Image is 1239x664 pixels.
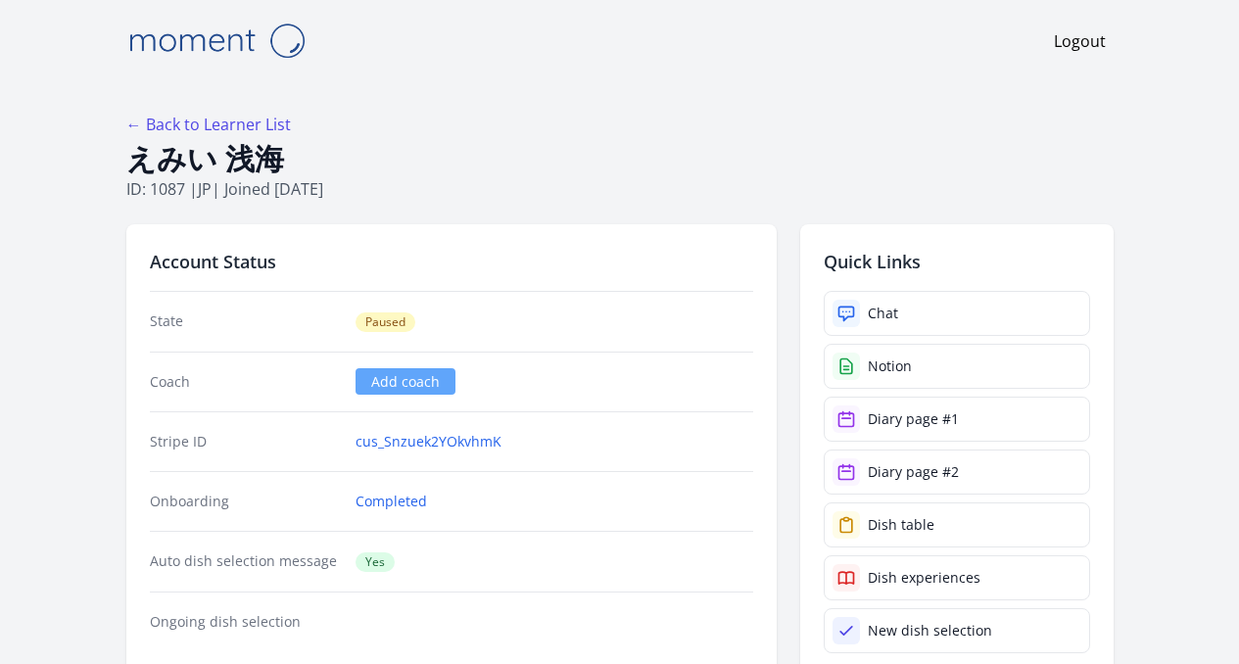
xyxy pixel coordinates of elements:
a: New dish selection [824,608,1090,653]
a: Diary page #1 [824,397,1090,442]
h2: Quick Links [824,248,1090,275]
dt: Ongoing dish selection [150,612,341,632]
div: Chat [868,304,898,323]
span: Paused [356,312,415,332]
h1: えみい 浅海 [126,140,1114,177]
dt: Onboarding [150,492,341,511]
a: Notion [824,344,1090,389]
span: jp [198,178,212,200]
a: cus_Snzuek2YOkvhmK [356,432,501,451]
div: Notion [868,356,912,376]
a: Add coach [356,368,455,395]
div: Dish table [868,515,934,535]
span: Yes [356,552,395,572]
a: ← Back to Learner List [126,114,291,135]
a: Dish table [824,502,1090,547]
img: Moment [119,16,314,66]
div: Diary page #1 [868,409,959,429]
p: ID: 1087 | | Joined [DATE] [126,177,1114,201]
a: Chat [824,291,1090,336]
dt: Coach [150,372,341,392]
a: Dish experiences [824,555,1090,600]
div: Dish experiences [868,568,980,588]
div: Diary page #2 [868,462,959,482]
a: Logout [1054,29,1106,53]
div: New dish selection [868,621,992,640]
dt: Auto dish selection message [150,551,341,572]
a: Diary page #2 [824,450,1090,495]
a: Completed [356,492,427,511]
h2: Account Status [150,248,753,275]
dt: Stripe ID [150,432,341,451]
dt: State [150,311,341,332]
